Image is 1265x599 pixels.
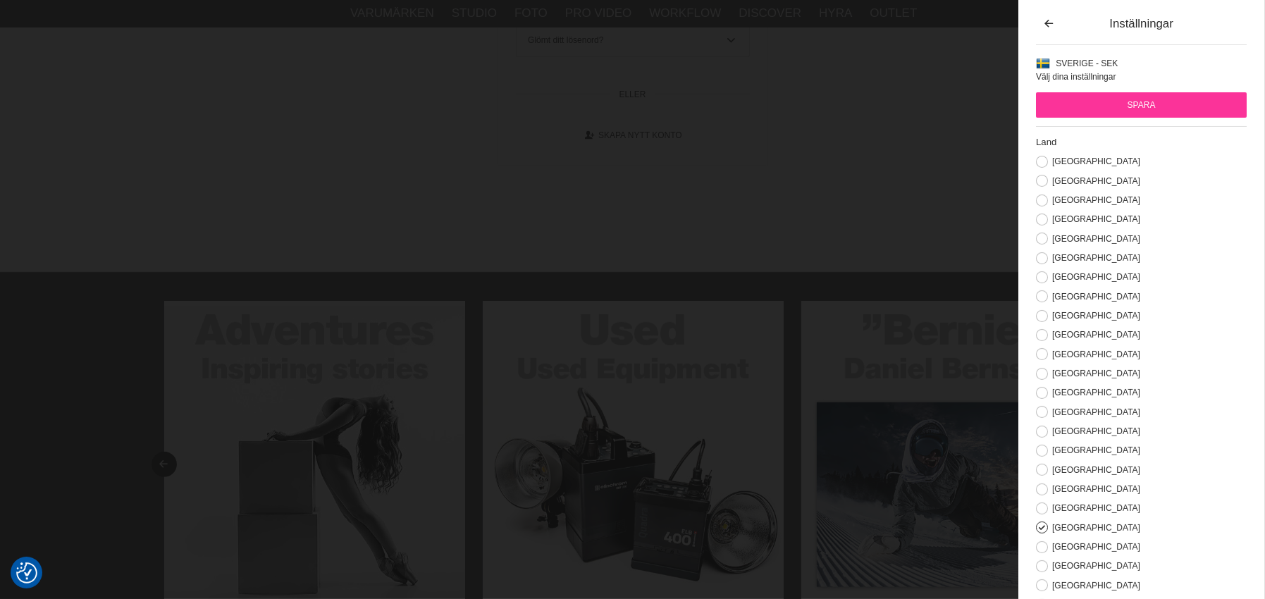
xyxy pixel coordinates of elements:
a: Outlet [870,4,917,23]
a: Studio [452,4,497,23]
label: [GEOGRAPHIC_DATA] [1048,156,1140,166]
img: Revisit consent button [16,562,37,583]
label: [GEOGRAPHIC_DATA] [1048,523,1140,533]
label: [GEOGRAPHIC_DATA] [1048,445,1140,455]
a: Skapa nytt konto [570,123,695,148]
div: Glömt ditt lösenord? [528,34,737,47]
label: [GEOGRAPHIC_DATA] [1048,253,1140,263]
div: Inställningar [1045,15,1238,32]
label: [GEOGRAPHIC_DATA] [1048,484,1140,494]
h2: Land [1036,136,1247,149]
label: [GEOGRAPHIC_DATA] [1048,369,1140,378]
label: [GEOGRAPHIC_DATA] [1048,465,1140,475]
label: [GEOGRAPHIC_DATA] [1048,214,1140,224]
input: Spara [1036,92,1247,118]
a: Discover [739,4,801,23]
label: [GEOGRAPHIC_DATA] [1048,311,1140,321]
label: [GEOGRAPHIC_DATA] [1048,581,1140,591]
label: [GEOGRAPHIC_DATA] [1048,176,1140,186]
a: Hyra [819,4,852,23]
span: Välj dina inställningar [1036,72,1116,82]
span: ELLER [619,88,646,101]
button: Samtyckesinställningar [16,560,37,586]
label: [GEOGRAPHIC_DATA] [1048,388,1140,397]
label: [GEOGRAPHIC_DATA] [1048,292,1140,302]
img: SE [1036,56,1050,70]
label: [GEOGRAPHIC_DATA] [1048,234,1140,244]
label: [GEOGRAPHIC_DATA] [1048,561,1140,571]
a: Workflow [649,4,721,23]
label: [GEOGRAPHIC_DATA] [1048,503,1140,513]
label: [GEOGRAPHIC_DATA] [1048,195,1140,205]
label: [GEOGRAPHIC_DATA] [1048,272,1140,282]
button: Previous [152,452,177,477]
a: Foto [514,4,548,23]
label: [GEOGRAPHIC_DATA] [1048,542,1140,552]
a: Pro Video [565,4,631,23]
a: Varumärken [350,4,434,23]
label: [GEOGRAPHIC_DATA] [1048,407,1140,417]
span: Sverige - SEK [1056,58,1118,68]
label: [GEOGRAPHIC_DATA] [1048,426,1140,436]
label: [GEOGRAPHIC_DATA] [1048,350,1140,359]
label: [GEOGRAPHIC_DATA] [1048,330,1140,340]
